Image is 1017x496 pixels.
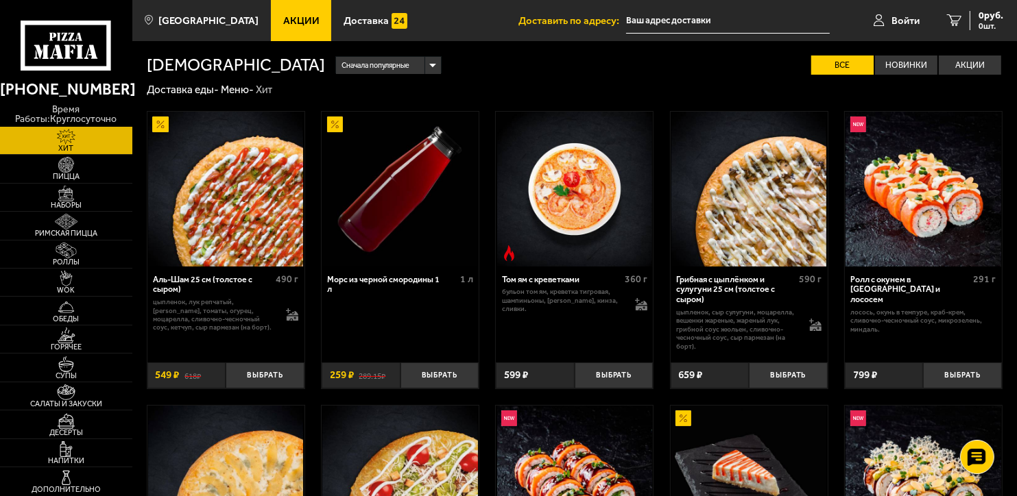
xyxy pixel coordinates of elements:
span: Акции [283,16,320,26]
img: Том ям с креветками [497,112,652,266]
img: Аль-Шам 25 см (толстое с сыром) [148,112,303,266]
span: 549 ₽ [155,370,179,380]
img: Акционный [152,116,168,132]
img: Новинка [850,410,866,426]
span: 1 л [460,273,473,285]
div: Аль-Шам 25 см (толстое с сыром) [153,275,272,295]
span: 590 г [799,273,822,285]
span: Доставить по адресу: [518,16,626,26]
div: Морс из черной смородины 1 л [327,275,456,295]
p: бульон том ям, креветка тигровая, шампиньоны, [PERSON_NAME], кинза, сливки. [502,288,625,313]
s: 618 ₽ [184,370,201,380]
img: Ролл с окунем в темпуре и лососем [846,112,1001,266]
a: АкционныйМорс из черной смородины 1 л [322,112,479,266]
span: 659 ₽ [678,370,702,380]
span: 360 г [625,273,647,285]
img: Акционный [327,116,343,132]
span: Доставка [344,16,389,26]
button: Выбрать [749,362,828,388]
img: Новинка [501,410,517,426]
h1: [DEMOGRAPHIC_DATA] [147,57,325,74]
button: Выбрать [575,362,654,388]
input: Ваш адрес доставки [626,8,830,34]
a: Меню- [221,84,254,96]
span: 490 г [276,273,298,285]
a: Грибная с цыплёнком и сулугуни 25 см (толстое с сыром) [671,112,828,266]
span: Сначала популярные [342,55,409,75]
button: Выбрать [923,362,1002,388]
span: 0 шт. [979,22,1003,30]
span: 259 ₽ [330,370,354,380]
a: Острое блюдоТом ям с креветками [496,112,653,266]
label: Все [811,55,874,75]
div: Хит [256,83,272,97]
a: АкционныйАль-Шам 25 см (толстое с сыром) [147,112,304,266]
img: 15daf4d41897b9f0e9f617042186c801.svg [392,13,407,29]
span: [GEOGRAPHIC_DATA] [158,16,259,26]
img: Морс из черной смородины 1 л [322,112,477,266]
a: Доставка еды- [147,84,219,96]
p: цыпленок, лук репчатый, [PERSON_NAME], томаты, огурец, моцарелла, сливочно-чесночный соус, кетчуп... [153,298,276,332]
span: 0 руб. [979,11,1003,21]
span: Войти [892,16,920,26]
img: Акционный [675,410,691,426]
label: Новинки [875,55,937,75]
label: Акции [939,55,1001,75]
s: 289.15 ₽ [359,370,385,380]
button: Выбрать [226,362,304,388]
img: Новинка [850,116,866,132]
span: 599 ₽ [504,370,528,380]
p: цыпленок, сыр сулугуни, моцарелла, вешенки жареные, жареный лук, грибной соус Жюльен, сливочно-че... [676,308,799,351]
span: 799 ₽ [853,370,877,380]
div: Грибная с цыплёнком и сулугуни 25 см (толстое с сыром) [676,275,795,305]
img: Грибная с цыплёнком и сулугуни 25 см (толстое с сыром) [671,112,826,266]
a: НовинкаРолл с окунем в темпуре и лососем [845,112,1002,266]
span: 291 г [974,273,996,285]
div: Том ям с креветками [502,275,621,285]
img: Острое блюдо [501,245,517,261]
p: лосось, окунь в темпуре, краб-крем, сливочно-чесночный соус, микрозелень, миндаль. [850,308,996,334]
div: Ролл с окунем в [GEOGRAPHIC_DATA] и лососем [850,275,970,305]
button: Выбрать [400,362,479,388]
